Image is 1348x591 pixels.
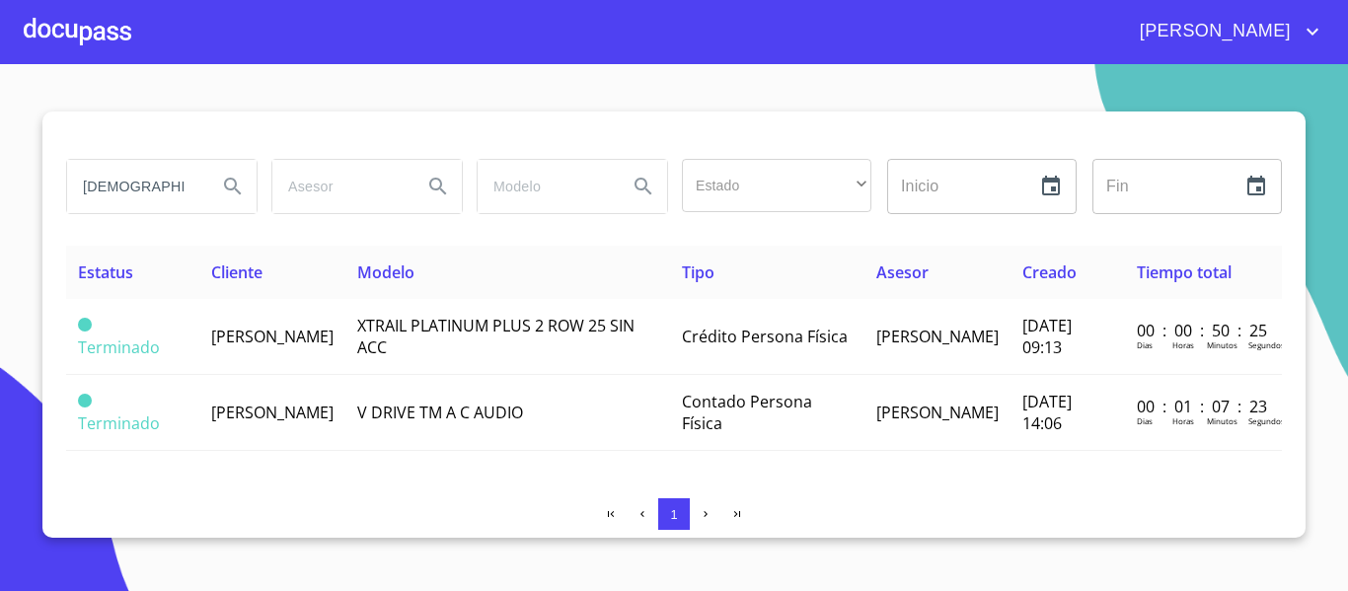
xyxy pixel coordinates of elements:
div: ​ [682,159,871,212]
span: Tiempo total [1137,261,1232,283]
span: Terminado [78,318,92,332]
span: [DATE] 09:13 [1022,315,1072,358]
span: Modelo [357,261,414,283]
p: Dias [1137,339,1153,350]
span: 1 [670,507,677,522]
p: 00 : 00 : 50 : 25 [1137,320,1270,341]
span: Asesor [876,261,929,283]
p: Horas [1172,339,1194,350]
p: Segundos [1248,339,1285,350]
span: Crédito Persona Física [682,326,848,347]
p: Minutos [1207,339,1237,350]
button: account of current user [1125,16,1324,47]
span: Tipo [682,261,714,283]
span: XTRAIL PLATINUM PLUS 2 ROW 25 SIN ACC [357,315,635,358]
p: Segundos [1248,415,1285,426]
button: Search [620,163,667,210]
span: [DATE] 14:06 [1022,391,1072,434]
span: [PERSON_NAME] [876,326,999,347]
span: Estatus [78,261,133,283]
span: Terminado [78,412,160,434]
span: Terminado [78,394,92,407]
span: V DRIVE TM A C AUDIO [357,402,523,423]
span: Cliente [211,261,262,283]
button: Search [414,163,462,210]
span: [PERSON_NAME] [211,402,334,423]
button: Search [209,163,257,210]
span: [PERSON_NAME] [876,402,999,423]
input: search [478,160,612,213]
span: [PERSON_NAME] [1125,16,1301,47]
p: 00 : 01 : 07 : 23 [1137,396,1270,417]
input: search [272,160,407,213]
span: [PERSON_NAME] [211,326,334,347]
p: Minutos [1207,415,1237,426]
p: Horas [1172,415,1194,426]
span: Terminado [78,336,160,358]
button: 1 [658,498,690,530]
input: search [67,160,201,213]
p: Dias [1137,415,1153,426]
span: Contado Persona Física [682,391,812,434]
span: Creado [1022,261,1077,283]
